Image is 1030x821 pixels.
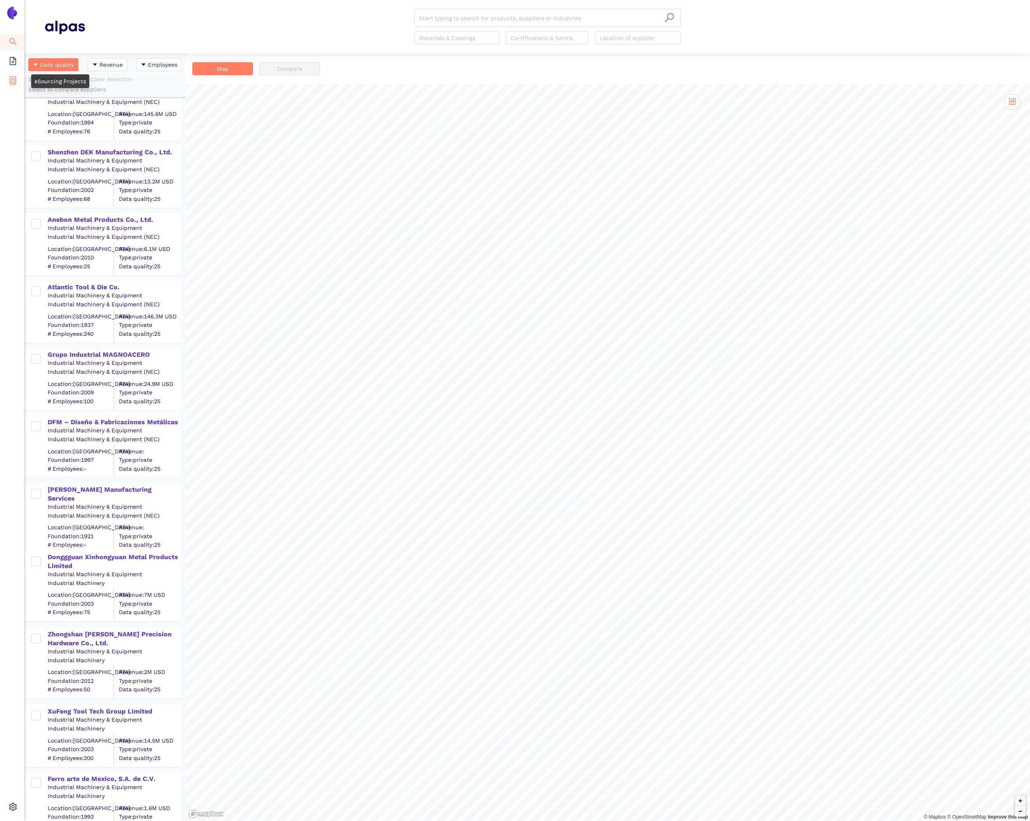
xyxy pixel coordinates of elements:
span: Type: private [119,321,180,329]
div: Location: [GEOGRAPHIC_DATA] [48,110,114,118]
span: # Employees: - [48,465,114,473]
div: Industrial Machinery & Equipment [48,89,180,97]
span: search [664,13,674,23]
div: Industrial Machinery & Equipment (NEC) [48,301,180,309]
span: Type: private [119,254,180,262]
span: caret-down [33,62,38,68]
span: Data quality: 25 [119,608,180,617]
div: Location: [GEOGRAPHIC_DATA] [48,245,114,253]
div: Revenue: 24.9M USD [119,380,180,388]
span: Type: private [119,677,180,685]
span: # Employees: - [48,541,114,549]
div: Zhongshan [PERSON_NAME] Precision Hardware Co., Ltd. [48,630,180,648]
span: Revenue [99,60,123,69]
div: Revenue: 14.5M USD [119,737,180,745]
div: Location: [GEOGRAPHIC_DATA] [48,524,114,532]
button: caret-downEmployees [136,58,182,71]
div: Industrial Machinery & Equipment [48,157,180,165]
span: # Employees: 200 [48,754,114,762]
div: Atlantic Tool & Die Co. [48,283,180,292]
div: Industrial Machinery & Equipment [48,570,180,579]
span: Data quality: 25 [119,195,180,203]
span: Foundation: 2010 [48,254,114,262]
span: Foundation: 1994 [48,119,114,127]
span: Foundation: 1997 [48,456,114,464]
span: Type: private [119,456,180,464]
button: caret-downData quality [28,58,78,71]
div: Industrial Machinery & Equipment (NEC) [48,512,180,520]
div: Revenue: 2M USD [119,668,180,676]
span: Foundation: 2002 [48,186,114,194]
button: Zoom in [1015,796,1026,806]
span: Data quality: 25 [119,541,180,549]
div: Revenue: 1.6M USD [119,804,180,812]
span: Data quality: 25 [119,330,180,338]
span: Type: private [119,119,180,127]
img: Homepage [44,17,85,37]
div: Location: [GEOGRAPHIC_DATA] [48,804,114,812]
div: Select to compare suppliers [28,86,182,94]
span: setting [9,800,17,816]
span: Foundation: 2012 [48,677,114,685]
div: Industrial Machinery & Equipment [48,648,180,656]
span: Employees [148,60,177,69]
div: Location: [GEOGRAPHIC_DATA] [48,447,114,455]
div: Anebon Metal Products Co., Ltd. [48,215,180,224]
div: Location: [GEOGRAPHIC_DATA] [48,591,114,599]
div: Industrial Machinery & Equipment [48,224,180,232]
div: Location: [GEOGRAPHIC_DATA] [48,177,114,185]
span: # Employees: 68 [48,195,114,203]
a: Mapbox logo [188,809,224,819]
button: Clear Selection [90,73,138,86]
span: Type: private [119,532,180,540]
span: # Employees: 25 [48,262,114,270]
div: Industrial Machinery [48,579,180,587]
span: # Employees: 75 [48,608,114,617]
div: Industrial Machinery & Equipment [48,359,180,367]
div: Revenue: [119,524,180,532]
span: caret-down [141,62,146,68]
span: Type: private [119,186,180,194]
div: [PERSON_NAME] Manufacturing Services [48,485,180,503]
div: Donggguan Xinhongyuan Metal Products Limited [48,553,180,571]
span: Type: private [119,389,180,397]
span: Data quality [40,60,74,69]
div: Industrial Machinery [48,792,180,800]
span: search [9,35,17,51]
span: control [1009,98,1016,105]
div: Revenue: 7M USD [119,591,180,599]
span: Type: private [119,600,180,608]
div: Location: [GEOGRAPHIC_DATA] [48,668,114,676]
div: Industrial Machinery & Equipment (NEC) [48,368,180,376]
span: Data quality: 25 [119,465,180,473]
div: Industrial Machinery & Equipment [48,427,180,435]
span: Foundation: 2003 [48,600,114,608]
span: Foundation: 1921 [48,532,114,540]
div: DFM – Diseño & Fabricaciones Metálicas [48,418,180,427]
div: Revenue: 145.6M USD [119,110,180,118]
span: # Employees: 76 [48,127,114,135]
div: Shenzhen DEK Manufacturing Co., Ltd. [48,148,180,157]
span: Data quality: 25 [119,397,180,405]
div: Location: [GEOGRAPHIC_DATA] [48,380,114,388]
span: caret-down [92,62,98,68]
div: Revenue: 146.3M USD [119,312,180,320]
div: Grupo Industrial MAGNOACERO [48,350,180,359]
canvas: Map [186,84,1030,821]
span: Data quality: 25 [119,686,180,694]
div: Revenue: 13.2M USD [119,177,180,185]
img: Logo [6,6,19,19]
div: Revenue: 6.1M USD [119,245,180,253]
div: Industrial Machinery & Equipment (NEC) [48,98,180,106]
div: Industrial Machinery [48,725,180,733]
div: Revenue: [119,447,180,455]
span: Type: private [119,745,180,754]
div: Industrial Machinery & Equipment [48,716,180,724]
div: eSourcing Projects [31,74,89,88]
span: Foundation: 1937 [48,321,114,329]
button: caret-downRevenue [88,58,127,71]
div: Location: [GEOGRAPHIC_DATA] [48,312,114,320]
div: Industrial Machinery & Equipment (NEC) [48,233,180,241]
span: Data quality: 25 [119,262,180,270]
span: Map [217,64,229,73]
